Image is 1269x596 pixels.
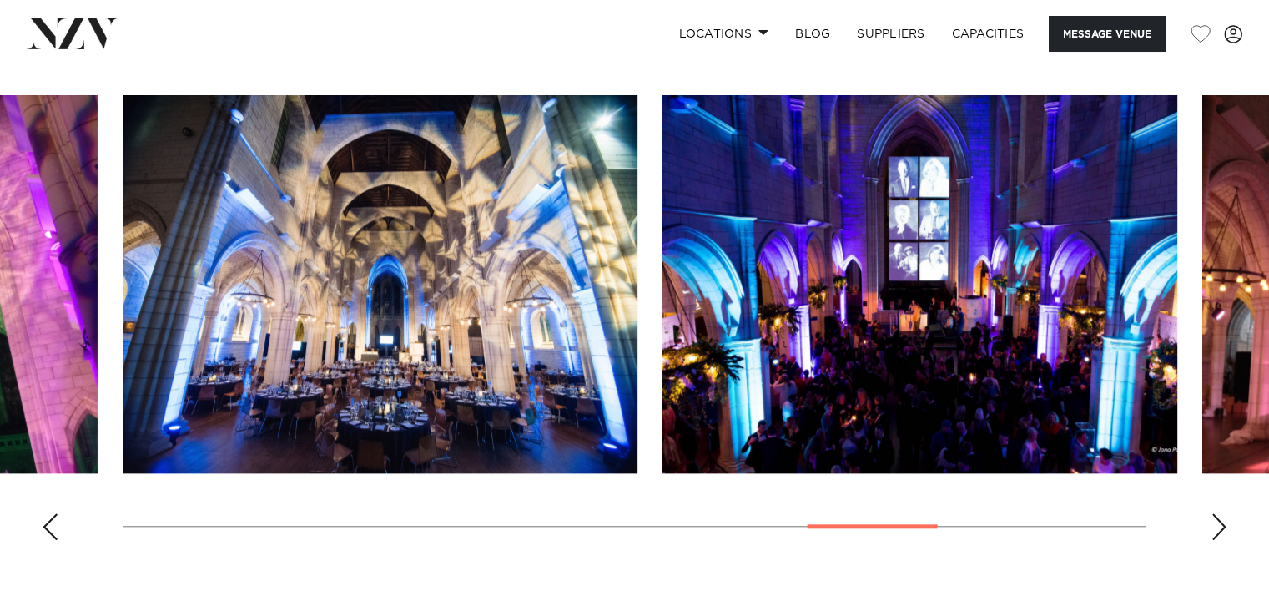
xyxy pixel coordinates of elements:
a: Locations [665,16,782,52]
swiper-slide: 12 / 15 [662,95,1177,473]
img: nzv-logo.png [27,18,118,48]
button: Message Venue [1049,16,1166,52]
swiper-slide: 11 / 15 [123,95,637,473]
a: Capacities [939,16,1038,52]
a: SUPPLIERS [843,16,938,52]
a: BLOG [782,16,843,52]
